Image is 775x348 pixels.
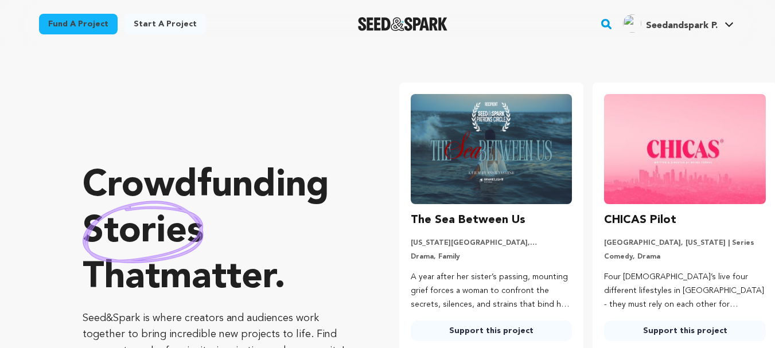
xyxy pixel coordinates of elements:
h3: CHICAS Pilot [604,211,676,229]
img: hand sketched image [83,201,204,263]
img: Seed&Spark Logo Dark Mode [358,17,448,31]
p: Crowdfunding that . [83,163,353,301]
span: Seedandspark P. [646,21,718,30]
p: A year after her sister’s passing, mounting grief forces a woman to confront the secrets, silence... [411,271,573,311]
a: Fund a project [39,14,118,34]
a: Support this project [411,320,573,341]
img: ACg8ocKsWgOiiGpaxMvvCtAYN_LyzPB62f6AhyXRvkyYL4d3Adfy=s96-c [623,14,641,33]
img: The Sea Between Us image [411,94,573,204]
div: Seedandspark P.'s Profile [623,14,718,33]
a: Support this project [604,320,766,341]
span: matter [160,260,274,296]
p: [US_STATE][GEOGRAPHIC_DATA], [US_STATE] | Film Short [411,238,573,248]
p: [GEOGRAPHIC_DATA], [US_STATE] | Series [604,238,766,248]
a: Start a project [124,14,206,34]
span: Seedandspark P.'s Profile [621,12,736,36]
a: Seed&Spark Homepage [358,17,448,31]
img: CHICAS Pilot image [604,94,766,204]
p: Drama, Family [411,252,573,261]
a: Seedandspark P.'s Profile [621,12,736,33]
p: Comedy, Drama [604,252,766,261]
h3: The Sea Between Us [411,211,525,229]
p: Four [DEMOGRAPHIC_DATA]’s live four different lifestyles in [GEOGRAPHIC_DATA] - they must rely on... [604,271,766,311]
